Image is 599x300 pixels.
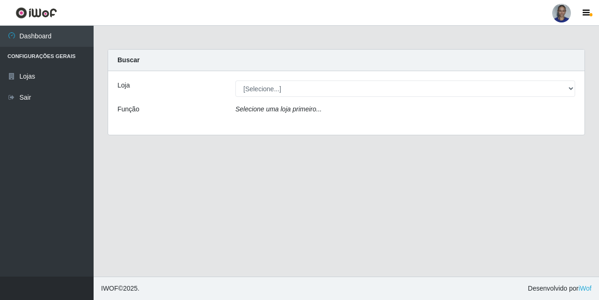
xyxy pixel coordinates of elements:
span: © 2025 . [101,284,139,293]
label: Loja [117,80,130,90]
strong: Buscar [117,56,139,64]
label: Função [117,104,139,114]
span: IWOF [101,285,118,292]
img: CoreUI Logo [15,7,57,19]
i: Selecione uma loja primeiro... [235,105,321,113]
span: Desenvolvido por [528,284,592,293]
a: iWof [578,285,592,292]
